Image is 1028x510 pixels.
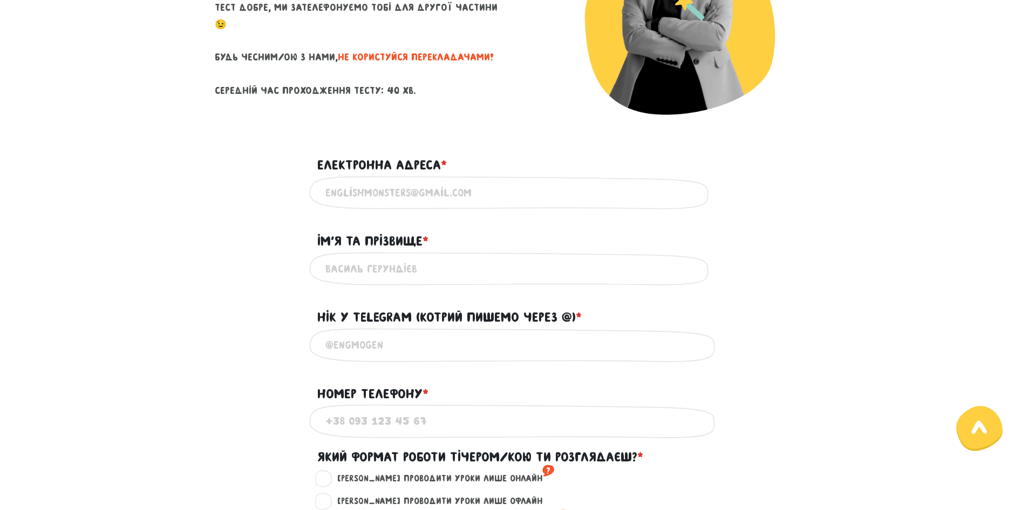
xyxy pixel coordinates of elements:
label: Який формат роботи тічером/кою ти розглядаєш? [317,447,643,467]
input: Василь Герундієв [325,257,703,281]
label: Нік у Telegram (котрий пишемо через @) [317,307,582,328]
span: не користуйся перекладачами! [338,52,494,63]
input: englishmonsters@gmail.com [325,181,703,205]
input: @engmogen [325,333,703,357]
input: +38 093 123 45 67 [325,409,703,433]
label: Електронна адреса [317,155,447,175]
label: [PERSON_NAME] проводити уроки лише офлайн [328,494,542,508]
label: Номер телефону [317,384,428,404]
label: [PERSON_NAME] проводити уроки лише онлайн [328,472,554,486]
label: Ім'я та прізвище [317,231,428,251]
sup: ? [542,462,554,479]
